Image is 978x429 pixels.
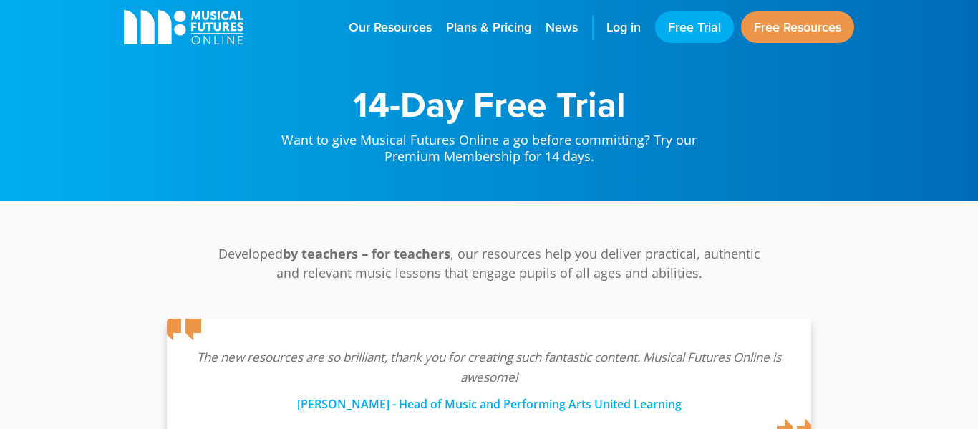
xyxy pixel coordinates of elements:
div: [PERSON_NAME] - Head of Music and Performing Arts United Learning [195,387,783,413]
strong: by teachers – for teachers [283,245,450,262]
h1: 14-Day Free Trial [267,86,711,122]
p: Developed , our resources help you deliver practical, authentic and relevant music lessons that e... [210,244,768,283]
span: Plans & Pricing [446,18,531,37]
a: Free Resources [741,11,854,43]
a: Free Trial [655,11,734,43]
span: News [546,18,578,37]
span: Log in [606,18,641,37]
p: The new resources are so brilliant, thank you for creating such fantastic content. Musical Future... [195,347,783,387]
span: Our Resources [349,18,432,37]
p: Want to give Musical Futures Online a go before committing? Try our Premium Membership for 14 days. [267,122,711,165]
